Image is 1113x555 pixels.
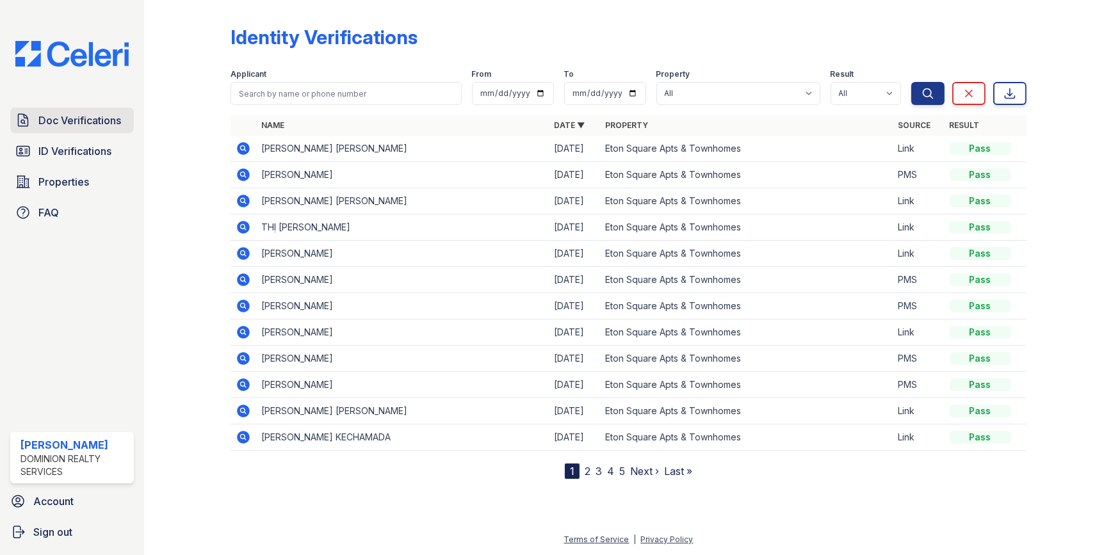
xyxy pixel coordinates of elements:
td: Eton Square Apts & Townhomes [600,398,893,424]
a: 5 [619,465,625,478]
td: Link [893,398,945,424]
td: PMS [893,162,945,188]
td: [DATE] [549,424,600,451]
td: [DATE] [549,346,600,372]
img: CE_Logo_Blue-a8612792a0a2168367f1c8372b55b34899dd931a85d93a1a3d3e32e68fde9ad4.png [5,41,139,67]
td: [DATE] [549,188,600,214]
div: Pass [950,247,1011,260]
td: PMS [893,267,945,293]
div: Pass [950,273,1011,286]
td: [PERSON_NAME] [256,162,549,188]
td: [DATE] [549,293,600,319]
a: FAQ [10,200,134,225]
span: Account [33,494,74,509]
span: FAQ [38,205,59,220]
td: [PERSON_NAME] KECHAMADA [256,424,549,451]
td: Link [893,188,945,214]
td: THỊ [PERSON_NAME] [256,214,549,241]
td: PMS [893,372,945,398]
td: Eton Square Apts & Townhomes [600,241,893,267]
label: To [564,69,574,79]
div: Pass [950,142,1011,155]
td: Eton Square Apts & Townhomes [600,424,893,451]
td: Link [893,319,945,346]
span: Properties [38,174,89,189]
td: [PERSON_NAME] [PERSON_NAME] [256,188,549,214]
td: [PERSON_NAME] [256,241,549,267]
a: Source [898,120,931,130]
a: Name [261,120,284,130]
a: Next › [630,465,659,478]
a: 2 [585,465,590,478]
a: 4 [607,465,614,478]
a: 3 [596,465,602,478]
td: [PERSON_NAME] [256,267,549,293]
td: [DATE] [549,136,600,162]
a: Account [5,488,139,514]
td: Eton Square Apts & Townhomes [600,293,893,319]
div: Pass [950,352,1011,365]
a: Sign out [5,519,139,545]
span: Sign out [33,524,72,540]
a: Property [605,120,648,130]
div: Pass [950,405,1011,417]
td: [DATE] [549,398,600,424]
td: Eton Square Apts & Townhomes [600,136,893,162]
td: [DATE] [549,162,600,188]
div: 1 [565,463,580,479]
div: Pass [950,431,1011,444]
div: Dominion Realty Services [20,453,129,478]
div: Pass [950,300,1011,312]
td: Link [893,214,945,241]
input: Search by name or phone number [231,82,461,105]
td: Eton Square Apts & Townhomes [600,346,893,372]
a: Result [950,120,980,130]
td: [DATE] [549,214,600,241]
div: Pass [950,195,1011,207]
td: [DATE] [549,267,600,293]
label: Property [656,69,690,79]
td: [PERSON_NAME] [PERSON_NAME] [256,398,549,424]
a: Privacy Policy [640,535,693,544]
td: Eton Square Apts & Townhomes [600,214,893,241]
a: ID Verifications [10,138,134,164]
td: [DATE] [549,241,600,267]
div: Identity Verifications [231,26,418,49]
td: [PERSON_NAME] [256,372,549,398]
td: Link [893,424,945,451]
td: [PERSON_NAME] [PERSON_NAME] [256,136,549,162]
td: Link [893,241,945,267]
a: Terms of Service [564,535,629,544]
div: | [633,535,636,544]
td: Eton Square Apts & Townhomes [600,162,893,188]
label: From [472,69,492,79]
a: Doc Verifications [10,108,134,133]
td: [PERSON_NAME] [256,346,549,372]
div: Pass [950,326,1011,339]
td: PMS [893,346,945,372]
td: Eton Square Apts & Townhomes [600,372,893,398]
div: [PERSON_NAME] [20,437,129,453]
a: Properties [10,169,134,195]
td: Eton Square Apts & Townhomes [600,319,893,346]
div: Pass [950,221,1011,234]
div: Pass [950,168,1011,181]
td: [PERSON_NAME] [256,319,549,346]
label: Result [831,69,854,79]
td: Eton Square Apts & Townhomes [600,188,893,214]
a: Last » [664,465,692,478]
div: Pass [950,378,1011,391]
span: Doc Verifications [38,113,121,128]
td: Link [893,136,945,162]
a: Date ▼ [554,120,585,130]
td: [DATE] [549,319,600,346]
td: [PERSON_NAME] [256,293,549,319]
td: PMS [893,293,945,319]
label: Applicant [231,69,266,79]
span: ID Verifications [38,143,111,159]
td: Eton Square Apts & Townhomes [600,267,893,293]
td: [DATE] [549,372,600,398]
